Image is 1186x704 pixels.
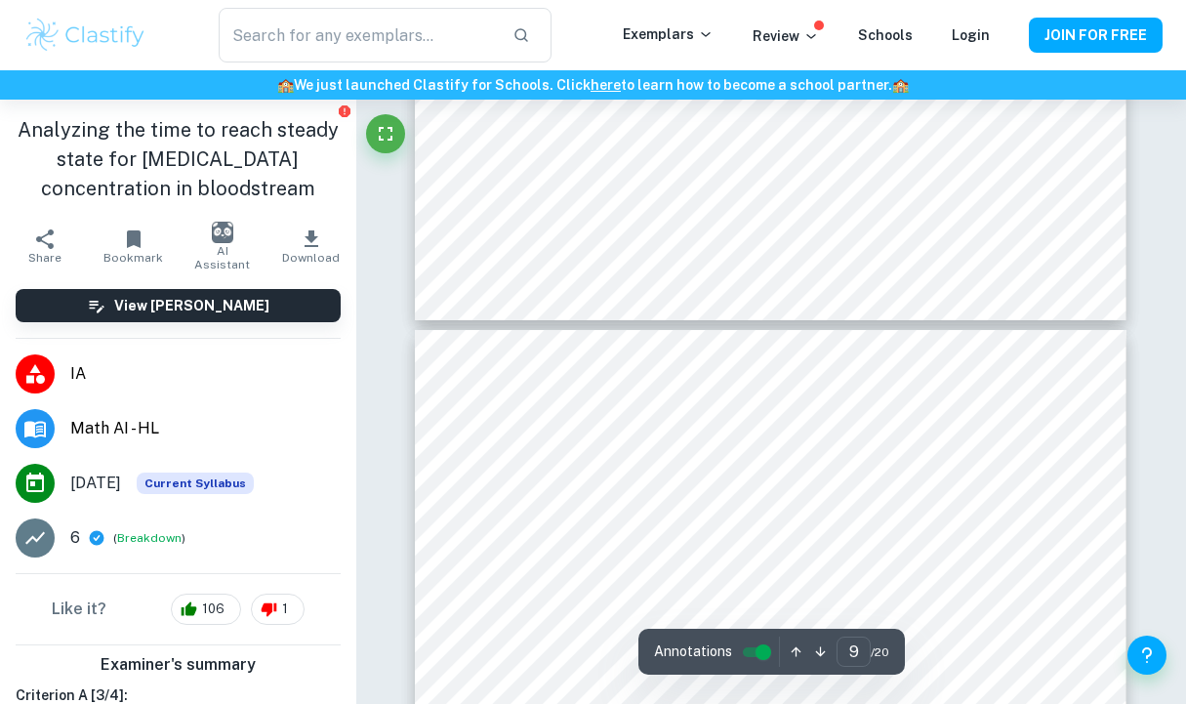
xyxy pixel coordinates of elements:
[282,251,340,265] span: Download
[251,594,305,625] div: 1
[114,295,269,316] h6: View [PERSON_NAME]
[171,594,241,625] div: 106
[654,642,732,662] span: Annotations
[191,600,235,619] span: 106
[591,77,621,93] a: here
[1029,18,1163,53] button: JOIN FOR FREE
[23,16,147,55] img: Clastify logo
[871,643,889,661] span: / 20
[189,244,255,271] span: AI Assistant
[892,77,909,93] span: 🏫
[266,219,355,273] button: Download
[70,362,341,386] span: IA
[89,219,178,273] button: Bookmark
[212,222,233,243] img: AI Assistant
[16,289,341,322] button: View [PERSON_NAME]
[28,251,61,265] span: Share
[137,473,254,494] span: Current Syllabus
[858,27,913,43] a: Schools
[113,529,185,548] span: ( )
[117,529,182,547] button: Breakdown
[70,417,341,440] span: Math AI - HL
[70,526,80,550] p: 6
[271,600,299,619] span: 1
[338,104,352,118] button: Report issue
[1127,636,1166,675] button: Help and Feedback
[52,598,106,621] h6: Like it?
[137,473,254,494] div: This exemplar is based on the current syllabus. Feel free to refer to it for inspiration/ideas wh...
[219,8,497,62] input: Search for any exemplars...
[277,77,294,93] span: 🏫
[952,27,990,43] a: Login
[753,25,819,47] p: Review
[178,219,266,273] button: AI Assistant
[103,251,163,265] span: Bookmark
[366,114,405,153] button: Fullscreen
[8,653,348,677] h6: Examiner's summary
[623,23,714,45] p: Exemplars
[4,74,1182,96] h6: We just launched Clastify for Schools. Click to learn how to become a school partner.
[70,472,121,495] span: [DATE]
[16,115,341,203] h1: Analyzing the time to reach steady state for [MEDICAL_DATA] concentration in bloodstream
